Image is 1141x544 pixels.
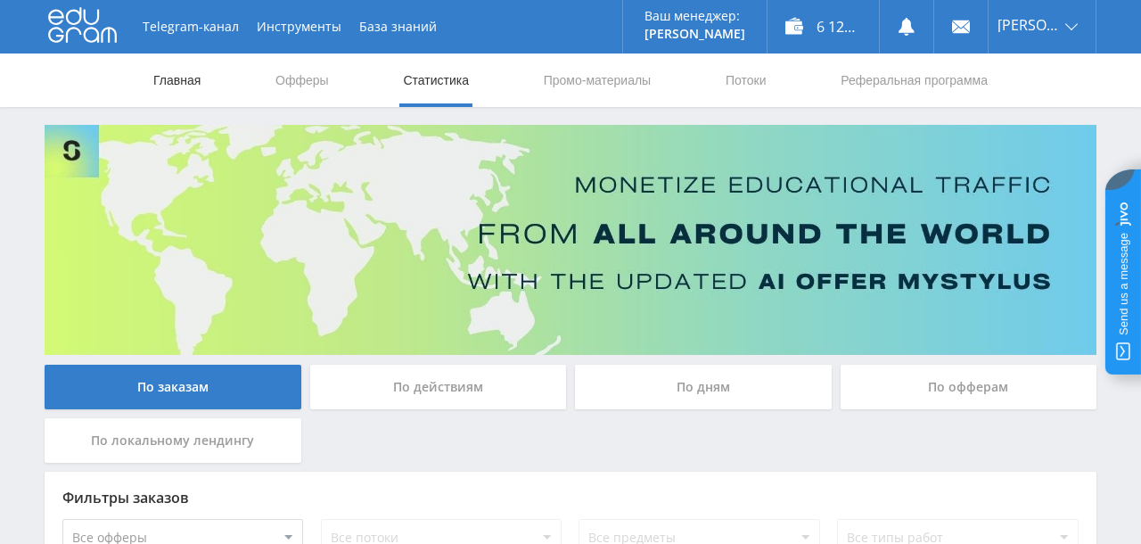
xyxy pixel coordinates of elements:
span: [PERSON_NAME] [997,18,1060,32]
a: Статистика [401,54,471,107]
div: По локальному лендингу [45,418,301,463]
a: Потоки [724,54,768,107]
p: [PERSON_NAME] [644,27,745,41]
a: Офферы [274,54,331,107]
a: Промо-материалы [542,54,653,107]
div: По дням [575,365,832,409]
a: Реферальная программа [839,54,989,107]
p: Ваш менеджер: [644,9,745,23]
div: Фильтры заказов [62,490,1079,506]
div: По заказам [45,365,301,409]
a: Главная [152,54,202,107]
div: По офферам [841,365,1097,409]
div: По действиям [310,365,567,409]
img: Banner [45,125,1096,355]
